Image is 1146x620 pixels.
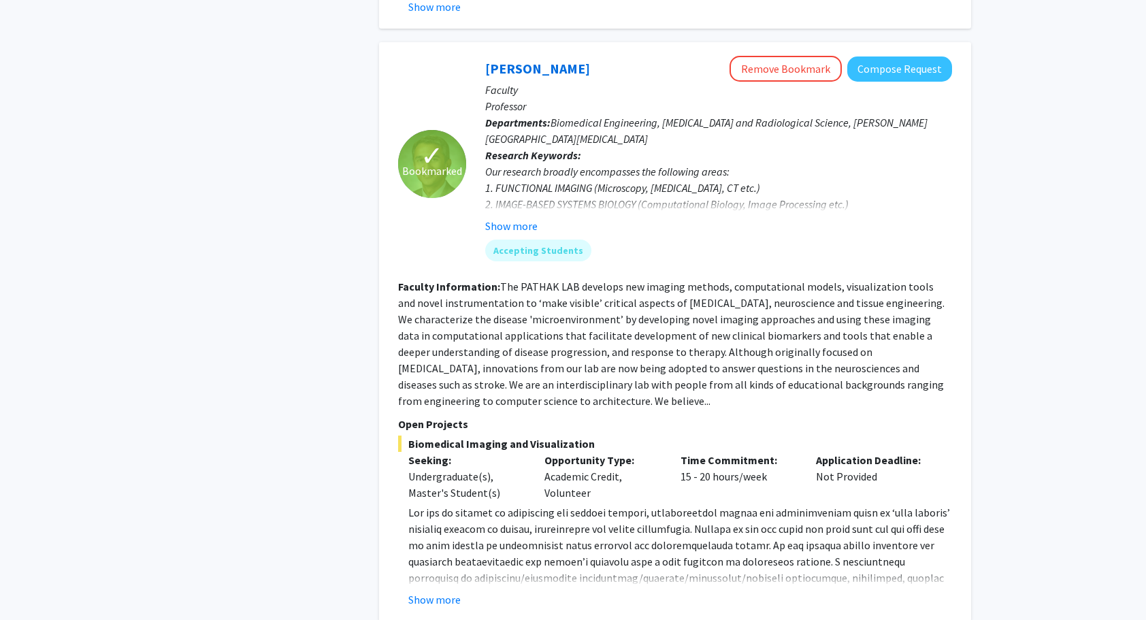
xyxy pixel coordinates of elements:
[398,416,952,432] p: Open Projects
[681,452,796,468] p: Time Commitment:
[730,56,842,82] button: Remove Bookmark
[485,116,928,146] span: Biomedical Engineering, [MEDICAL_DATA] and Radiological Science, [PERSON_NAME][GEOGRAPHIC_DATA][M...
[408,468,524,501] div: Undergraduate(s), Master's Student(s)
[485,148,581,162] b: Research Keywords:
[398,280,500,293] b: Faculty Information:
[485,82,952,98] p: Faculty
[847,56,952,82] button: Compose Request to Arvind Pathak
[408,591,461,608] button: Show more
[485,60,590,77] a: [PERSON_NAME]
[485,98,952,114] p: Professor
[544,452,660,468] p: Opportunity Type:
[534,452,670,501] div: Academic Credit, Volunteer
[408,452,524,468] p: Seeking:
[10,559,58,610] iframe: Chat
[670,452,806,501] div: 15 - 20 hours/week
[398,280,945,408] fg-read-more: The PATHAK LAB develops new imaging methods, computational models, visualization tools and novel ...
[485,163,952,245] div: Our research broadly encompasses the following areas: 1. FUNCTIONAL IMAGING (Microscopy, [MEDICAL...
[485,218,538,234] button: Show more
[485,116,551,129] b: Departments:
[485,240,591,261] mat-chip: Accepting Students
[402,163,462,179] span: Bookmarked
[398,436,952,452] span: Biomedical Imaging and Visualization
[806,452,942,501] div: Not Provided
[421,149,444,163] span: ✓
[816,452,932,468] p: Application Deadline:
